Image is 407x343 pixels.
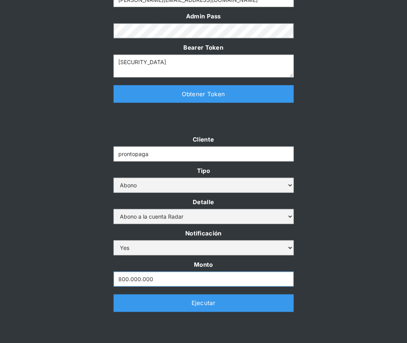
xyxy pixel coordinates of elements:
input: Monto [114,272,294,287]
label: Tipo [114,165,294,176]
label: Bearer Token [114,42,294,53]
a: Ejecutar [114,295,294,312]
a: Obtener Token [114,85,294,103]
label: Detalle [114,197,294,207]
form: Form [114,134,294,287]
label: Admin Pass [114,11,294,22]
label: Notificación [114,228,294,239]
label: Cliente [114,134,294,145]
input: Example Text [114,147,294,162]
label: Monto [114,259,294,270]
